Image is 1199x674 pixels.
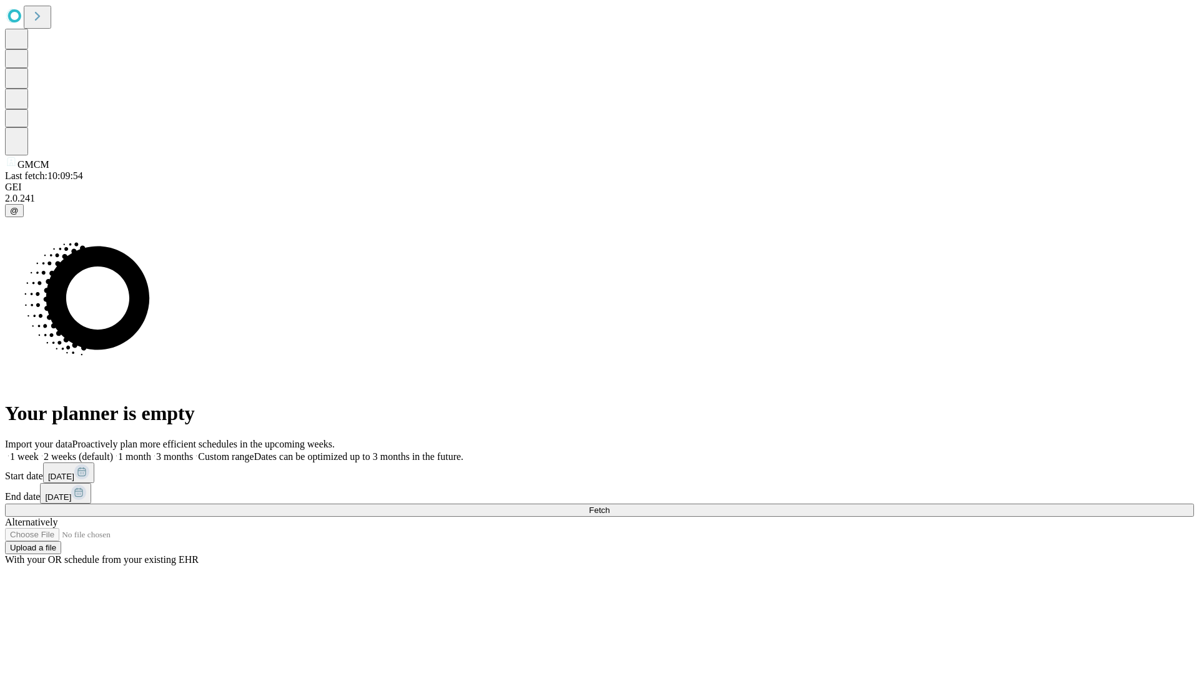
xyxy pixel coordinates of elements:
[5,517,57,527] span: Alternatively
[198,451,254,462] span: Custom range
[10,206,19,215] span: @
[5,554,199,565] span: With your OR schedule from your existing EHR
[72,439,335,449] span: Proactively plan more efficient schedules in the upcoming weeks.
[156,451,193,462] span: 3 months
[5,193,1194,204] div: 2.0.241
[5,483,1194,504] div: End date
[5,204,24,217] button: @
[5,402,1194,425] h1: Your planner is empty
[43,462,94,483] button: [DATE]
[5,170,83,181] span: Last fetch: 10:09:54
[5,462,1194,483] div: Start date
[589,506,609,515] span: Fetch
[40,483,91,504] button: [DATE]
[254,451,463,462] span: Dates can be optimized up to 3 months in the future.
[5,439,72,449] span: Import your data
[48,472,74,481] span: [DATE]
[44,451,113,462] span: 2 weeks (default)
[5,504,1194,517] button: Fetch
[5,541,61,554] button: Upload a file
[118,451,151,462] span: 1 month
[45,492,71,502] span: [DATE]
[17,159,49,170] span: GMCM
[10,451,39,462] span: 1 week
[5,182,1194,193] div: GEI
